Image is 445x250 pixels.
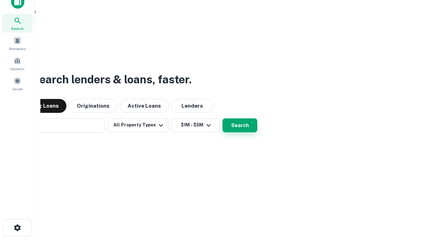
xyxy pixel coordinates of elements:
[2,14,33,33] a: Search
[2,74,33,93] a: Saved
[69,99,117,113] button: Originations
[120,99,169,113] button: Active Loans
[171,99,213,113] button: Lenders
[2,54,33,73] a: Contacts
[10,66,24,72] span: Contacts
[222,118,257,132] button: Search
[13,86,23,92] span: Saved
[11,26,24,31] span: Search
[9,46,26,51] span: Borrowers
[2,34,33,53] a: Borrowers
[32,71,192,88] h3: Search lenders & loans, faster.
[410,194,445,228] iframe: Chat Widget
[171,118,220,132] button: $1M - $5M
[108,118,168,132] button: All Property Types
